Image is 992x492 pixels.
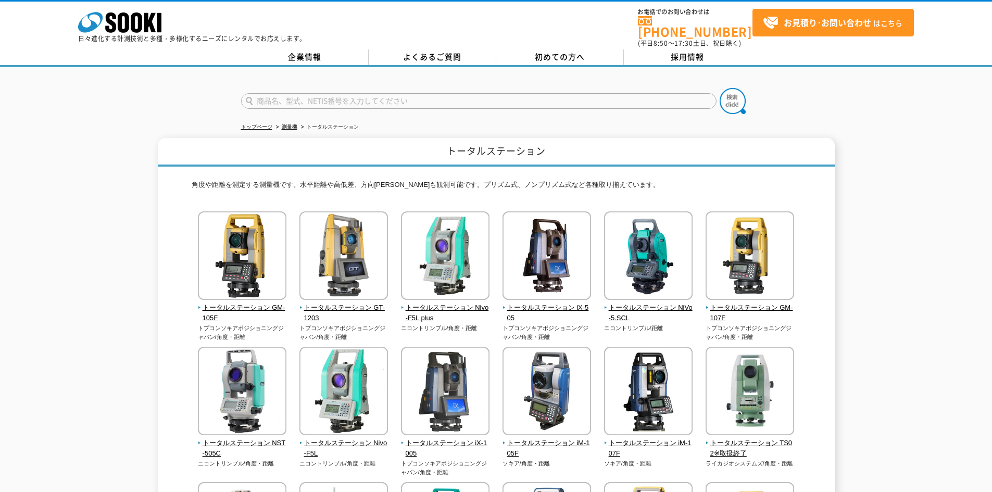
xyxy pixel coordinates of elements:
a: トータルステーション Nivo-F5L plus [401,293,490,324]
span: トータルステーション GM-105F [198,302,287,324]
p: トプコンソキアポジショニングジャパン/角度・距離 [401,459,490,476]
img: トータルステーション GM-105F [198,211,286,302]
li: トータルステーション [299,122,359,133]
span: トータルステーション GT-1203 [299,302,388,324]
p: ニコントリンブル/角度・距離 [401,324,490,333]
img: トータルステーション NST-505C [198,347,286,438]
img: トータルステーション iX-1005 [401,347,489,438]
a: 初めての方へ [496,49,624,65]
a: お見積り･お問い合わせはこちら [752,9,914,36]
span: トータルステーション iM-105F [503,438,592,460]
p: トプコンソキアポジショニングジャパン/角度・距離 [198,324,287,341]
a: トップページ [241,124,272,130]
p: トプコンソキアポジショニングジャパン/角度・距離 [706,324,795,341]
a: トータルステーション GT-1203 [299,293,388,324]
span: トータルステーション NST-505C [198,438,287,460]
p: トプコンソキアポジショニングジャパン/角度・距離 [299,324,388,341]
a: トータルステーション GM-107F [706,293,795,324]
span: 17:30 [674,39,693,48]
img: btn_search.png [720,88,746,114]
p: ニコントリンブル/距離 [604,324,693,333]
a: トータルステーション iX-1005 [401,428,490,459]
a: 企業情報 [241,49,369,65]
p: ソキア/角度・距離 [604,459,693,468]
span: トータルステーション Nivo-F5L [299,438,388,460]
img: トータルステーション TS02※取扱終了 [706,347,794,438]
p: ライカジオシステムズ/角度・距離 [706,459,795,468]
a: 測量機 [282,124,297,130]
a: トータルステーション GM-105F [198,293,287,324]
img: トータルステーション NiVo-5.SCL [604,211,693,302]
img: トータルステーション iM-107F [604,347,693,438]
span: (平日 ～ 土日、祝日除く) [638,39,741,48]
img: トータルステーション iM-105F [503,347,591,438]
img: トータルステーション GM-107F [706,211,794,302]
a: よくあるご質問 [369,49,496,65]
span: トータルステーション TS02※取扱終了 [706,438,795,460]
p: ニコントリンブル/角度・距離 [299,459,388,468]
span: はこちら [763,15,902,31]
img: トータルステーション iX-505 [503,211,591,302]
p: ニコントリンブル/角度・距離 [198,459,287,468]
p: 日々進化する計測技術と多種・多様化するニーズにレンタルでお応えします。 [78,35,306,42]
h1: トータルステーション [158,138,835,167]
span: お電話でのお問い合わせは [638,9,752,15]
a: トータルステーション NiVo-5.SCL [604,293,693,324]
strong: お見積り･お問い合わせ [784,16,871,29]
a: トータルステーション TS02※取扱終了 [706,428,795,459]
a: 採用情報 [624,49,751,65]
span: トータルステーション GM-107F [706,302,795,324]
img: トータルステーション Nivo-F5L plus [401,211,489,302]
span: トータルステーション iX-505 [503,302,592,324]
a: トータルステーション NST-505C [198,428,287,459]
img: トータルステーション Nivo-F5L [299,347,388,438]
span: 8:50 [654,39,668,48]
p: ソキア/角度・距離 [503,459,592,468]
p: トプコンソキアポジショニングジャパン/角度・距離 [503,324,592,341]
a: トータルステーション iM-107F [604,428,693,459]
img: トータルステーション GT-1203 [299,211,388,302]
span: トータルステーション iX-1005 [401,438,490,460]
span: トータルステーション NiVo-5.SCL [604,302,693,324]
a: トータルステーション iM-105F [503,428,592,459]
span: 初めての方へ [535,51,585,62]
span: トータルステーション Nivo-F5L plus [401,302,490,324]
a: [PHONE_NUMBER] [638,16,752,37]
p: 角度や距離を測定する測量機です。水平距離や高低差、方向[PERSON_NAME]も観測可能です。プリズム式、ノンプリズム式など各種取り揃えています。 [192,180,801,196]
input: 商品名、型式、NETIS番号を入力してください [241,93,717,109]
a: トータルステーション iX-505 [503,293,592,324]
span: トータルステーション iM-107F [604,438,693,460]
a: トータルステーション Nivo-F5L [299,428,388,459]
